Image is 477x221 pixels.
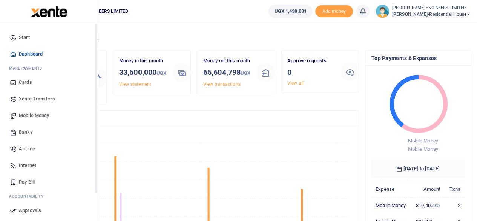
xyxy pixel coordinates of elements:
h4: Hello [PERSON_NAME] [29,32,471,41]
a: Xente Transfers [6,91,92,107]
span: UGX 1,438,881 [274,8,306,15]
a: Start [6,29,92,46]
span: Dashboard [19,50,43,58]
a: View all [287,80,304,86]
img: logo-large [31,6,67,17]
h3: 65,604,798 [203,66,251,79]
a: Internet [6,157,92,174]
li: M [6,62,92,74]
th: Amount [411,181,445,197]
span: Mobile Money [408,146,438,152]
span: Pay Bill [19,178,35,186]
li: Ac [6,190,92,202]
span: countability [15,193,43,199]
span: Add money [315,5,353,18]
span: Mobile Money [408,138,438,144]
a: logo-small logo-large logo-large [30,8,67,14]
a: View statement [119,82,151,87]
img: profile-user [376,5,389,18]
small: UGX [241,70,250,76]
small: UGX [433,204,440,208]
a: profile-user [PERSON_NAME] ENGINEERS LIMITED [PERSON_NAME]-Residential House [376,5,471,18]
span: Banks [19,128,33,136]
a: UGX 1,438,881 [268,5,312,18]
h3: 33,500,000 [119,66,167,79]
p: Approve requests [287,57,335,65]
a: Airtime [6,141,92,157]
span: Internet [19,162,36,169]
small: [PERSON_NAME] ENGINEERS LIMITED [392,5,471,11]
h4: Top Payments & Expenses [371,54,465,62]
span: ake Payments [13,65,42,71]
a: Banks [6,124,92,141]
a: Cards [6,74,92,91]
h6: [DATE] to [DATE] [371,160,465,178]
p: Money out this month [203,57,251,65]
li: Wallet ballance [265,5,315,18]
th: Expense [371,181,411,197]
span: Mobile Money [19,112,49,119]
a: Mobile Money [6,107,92,124]
a: Add money [315,8,353,14]
span: Approvals [19,207,41,214]
th: Txns [445,181,465,197]
td: Mobile Money [371,197,411,213]
span: Start [19,34,30,41]
span: [PERSON_NAME]-Residential House [392,11,471,18]
h4: Transactions Overview [35,114,353,122]
a: View transactions [203,82,241,87]
span: Cards [19,79,32,86]
a: Pay Bill [6,174,92,190]
td: 2 [445,197,465,213]
p: Money in this month [119,57,167,65]
h3: 0 [287,66,335,78]
li: Toup your wallet [315,5,353,18]
a: Approvals [6,202,92,219]
span: Airtime [19,145,35,153]
small: UGX [156,70,166,76]
a: Dashboard [6,46,92,62]
span: Xente Transfers [19,95,55,103]
td: 310,400 [411,197,445,213]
